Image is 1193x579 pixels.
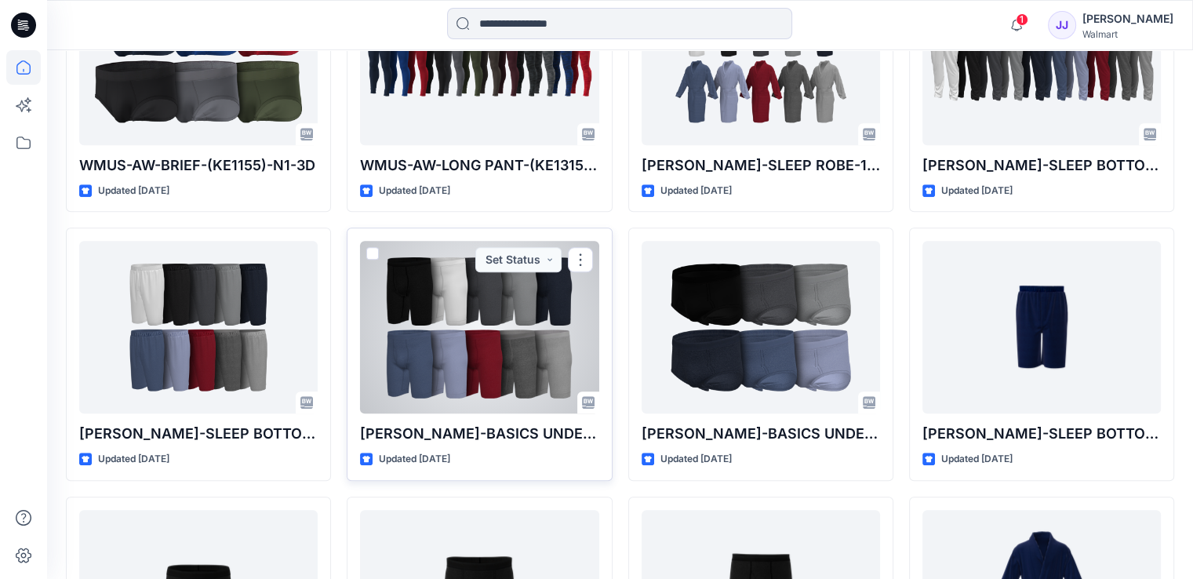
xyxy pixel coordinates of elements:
span: 1 [1016,13,1028,26]
p: Updated [DATE] [98,451,169,468]
p: [PERSON_NAME]-SLEEP BOTTOMS 2 PK SHORTS-100150734 [79,423,318,445]
a: George-BASICS UNDERWEAR BRIEF MID-RISE COTTON STRETCH 6PK-100151038 [642,241,880,413]
p: [PERSON_NAME]-SLEEP BOTTOMS PANT-100150736 [922,155,1161,177]
p: Updated [DATE] [941,451,1013,468]
a: George-BASICS UNDERWEAR BOXER BRIEF COTTON STRETCH 9 6PK-100151045 [360,241,598,413]
p: WMUS-AW-LONG PANT-(KE1315)-N1-3D [360,155,598,177]
p: Updated [DATE] [379,183,450,199]
p: Updated [DATE] [98,183,169,199]
a: George-SLEEP BOTTOMS 2 PK SHORTS-100150734 [79,241,318,413]
div: Walmart [1082,28,1173,40]
p: [PERSON_NAME]-BASICS UNDERWEAR BOXER BRIEF COTTON STRETCH 9 6PK-100151045 [360,423,598,445]
p: Updated [DATE] [660,183,732,199]
p: Updated [DATE] [379,451,450,468]
p: [PERSON_NAME]-BASICS UNDERWEAR BRIEF MID-RISE COTTON STRETCH 6PK-100151038 [642,423,880,445]
p: Updated [DATE] [660,451,732,468]
div: [PERSON_NAME] [1082,9,1173,28]
div: JJ [1048,11,1076,39]
p: [PERSON_NAME]-SLEEP ROBE-100151009 [642,155,880,177]
p: Updated [DATE] [941,183,1013,199]
p: [PERSON_NAME]-SLEEP BOTTOMS 2 PK SHORTS-100150734 [922,423,1161,445]
a: George-SLEEP BOTTOMS 2 PK SHORTS-100150734 [922,241,1161,413]
p: WMUS-AW-BRIEF-(KE1155)-N1-3D [79,155,318,177]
